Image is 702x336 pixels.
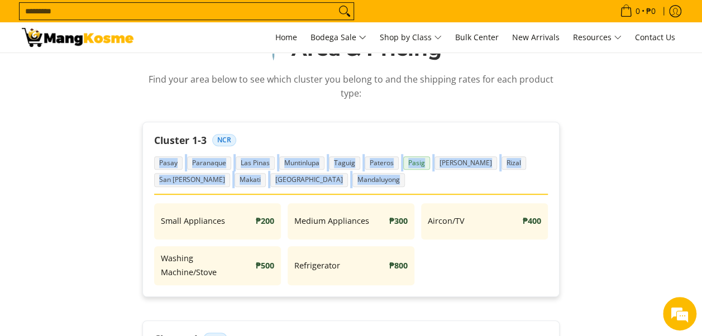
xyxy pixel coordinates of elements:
[434,156,497,170] span: [PERSON_NAME]
[507,22,565,52] a: New Arrivals
[294,214,369,228] span: Medium Appliances
[389,214,408,228] strong: ₱300
[567,22,627,52] a: Resources
[329,156,360,170] span: Taguig
[573,31,622,45] span: Resources
[154,133,207,147] strong: Cluster 1-3
[161,252,250,280] span: Washing Machine/Stove
[270,22,303,52] a: Home
[635,32,675,42] span: Contact Us
[305,22,372,52] a: Bodega Sale
[256,259,274,273] strong: ₱500
[154,156,183,170] span: Pasay
[629,22,681,52] a: Contact Us
[22,28,133,47] img: Shipping &amp; Delivery Page l Mang Kosme: Home Appliances Warehouse Sale!
[65,98,154,211] span: We're online!
[617,5,659,17] span: •
[275,32,297,42] span: Home
[294,259,340,273] span: Refrigerator
[256,214,274,228] strong: ₱200
[58,63,188,77] div: Chat with us now
[403,156,430,170] span: Pasig
[523,214,541,228] strong: ₱400
[311,31,366,45] span: Bodega Sale
[634,7,642,15] span: 0
[183,6,210,32] div: Minimize live chat window
[389,259,408,273] strong: ₱800
[455,32,499,42] span: Bulk Center
[235,173,266,187] span: Makati
[212,134,236,146] span: NCR
[352,173,405,187] span: Mandaluyong
[6,220,213,260] textarea: Type your message and hit 'Enter'
[450,22,504,52] a: Bulk Center
[336,3,354,20] button: Search
[365,156,399,170] span: Pateros
[428,214,465,228] span: Aircon/TV
[145,22,681,52] nav: Main Menu
[236,156,275,170] span: Las Pinas
[187,156,231,170] span: Paranaque
[502,156,526,170] span: Rizal
[142,73,560,112] p: Find your area below to see which cluster you belong to and the shipping rates for each product t...
[512,32,560,42] span: New Arrivals
[380,31,442,45] span: Shop by Class
[270,173,348,187] span: [GEOGRAPHIC_DATA]
[161,214,225,228] span: Small Appliances
[374,22,447,52] a: Shop by Class
[154,173,230,187] span: San [PERSON_NAME]
[279,156,324,170] span: Muntinlupa
[644,7,657,15] span: ₱0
